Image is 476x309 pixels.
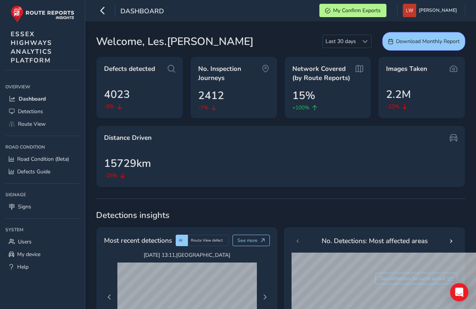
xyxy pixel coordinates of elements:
[18,238,32,245] span: Users
[403,4,416,17] img: diamond-layout
[120,6,164,17] span: Dashboard
[176,235,188,246] div: AI
[104,235,172,245] span: Most recent detections
[380,275,445,282] span: See difference for same period
[386,86,411,102] span: 2.2M
[292,104,309,112] span: +100%
[18,203,31,210] span: Signs
[5,141,80,153] div: Road Condition
[450,283,468,301] div: Open Intercom Messenger
[5,189,80,200] div: Signage
[5,165,80,178] a: Defects Guide
[191,238,223,243] span: Route View defect
[375,273,458,284] button: See difference for same period
[386,102,399,110] span: -23%
[5,81,80,93] div: Overview
[322,236,428,246] span: No. Detections: Most affected areas
[382,32,465,51] button: Download Monthly Report
[96,210,465,221] span: Detections insights
[104,133,152,142] span: Distance Driven
[19,95,46,102] span: Dashboard
[17,155,69,163] span: Road Condition (Beta)
[179,238,183,243] span: AI
[5,235,80,248] a: Users
[419,4,457,17] span: [PERSON_NAME]
[5,105,80,118] a: Detections
[5,224,80,235] div: System
[104,155,151,171] span: 15729km
[5,118,80,130] a: Route View
[396,38,460,45] span: Download Monthly Report
[104,64,155,74] span: Defects detected
[198,88,224,104] span: 2412
[333,7,381,14] span: My Confirm Exports
[5,261,80,273] a: Help
[5,153,80,165] a: Road Condition (Beta)
[237,237,258,243] span: See more
[5,93,80,105] a: Dashboard
[292,64,356,82] span: Network Covered (by Route Reports)
[117,251,257,259] span: [DATE] 13:11 , [GEOGRAPHIC_DATA]
[104,171,117,179] span: -25%
[18,108,43,115] span: Detections
[11,5,74,22] img: rr logo
[18,120,46,128] span: Route View
[403,4,460,17] button: [PERSON_NAME]
[292,88,315,104] span: 15%
[188,235,229,246] div: Route View defect
[17,251,40,258] span: My device
[260,292,270,303] button: Next Page
[17,168,50,175] span: Defects Guide
[386,64,427,74] span: Images Taken
[17,263,29,271] span: Help
[319,4,386,17] button: My Confirm Exports
[323,35,359,48] span: Last 30 days
[104,102,114,110] span: -6%
[11,30,52,65] span: ESSEX HIGHWAYS ANALYTICS PLATFORM
[198,104,208,112] span: -7%
[104,292,115,303] button: Previous Page
[198,64,262,82] span: No. Inspection Journeys
[104,86,130,102] span: 4023
[5,248,80,261] a: My device
[5,200,80,213] a: Signs
[232,235,270,246] button: See more
[96,34,253,50] span: Welcome, Les.[PERSON_NAME]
